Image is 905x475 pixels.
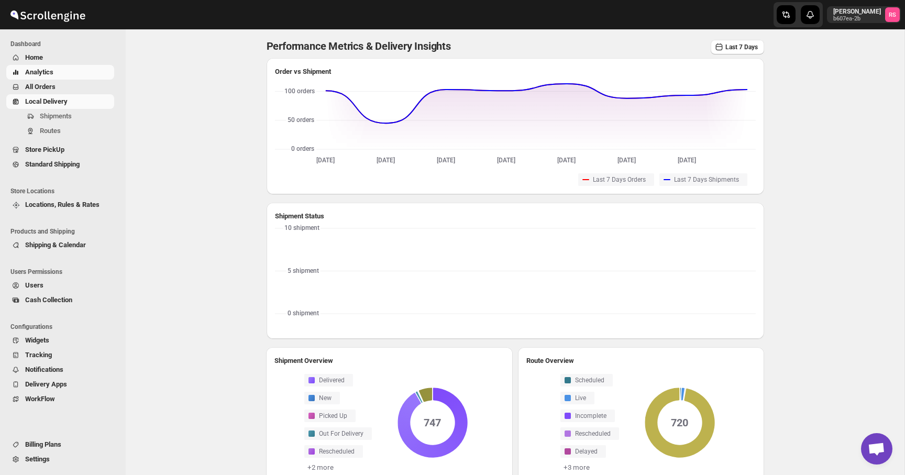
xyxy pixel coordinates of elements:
span: Incomplete [575,412,606,420]
button: Widgets [6,333,114,348]
span: Delayed [575,447,598,456]
button: Routes [6,124,114,138]
button: Last 7 Days Orders [578,173,654,186]
button: Delivered [304,374,353,386]
button: Notifications [6,362,114,377]
text: [DATE] [316,157,335,164]
span: Notifications [25,366,63,373]
button: Settings [6,452,114,467]
h2: Shipment Status [275,211,756,222]
svg: No Data Here Yet [275,226,756,322]
h2: Shipment Overview [274,356,504,366]
button: Users [6,278,114,293]
span: Store PickUp [25,146,64,153]
span: Configurations [10,323,118,331]
span: Delivery Apps [25,380,67,388]
text: [DATE] [497,157,515,164]
span: Out For Delivery [319,429,363,438]
button: Tracking [6,348,114,362]
button: +3 more [560,463,593,472]
p: [PERSON_NAME] [833,7,881,16]
button: Live [560,392,594,404]
span: Delivered [319,376,345,384]
button: All Orders [6,80,114,94]
p: Performance Metrics & Delivery Insights [267,40,451,56]
button: Rescheduled [560,427,619,440]
span: Products and Shipping [10,227,118,236]
span: Dashboard [10,40,118,48]
span: Last 7 Days Shipments [674,175,739,184]
span: Routes [40,127,61,135]
span: Users [25,281,43,289]
span: Locations, Rules & Rates [25,201,100,208]
span: Local Delivery [25,97,68,105]
span: Tracking [25,351,52,359]
p: b607ea-2b [833,16,881,22]
button: Scheduled [560,374,613,386]
button: Shipments [6,109,114,124]
text: [DATE] [557,157,576,164]
span: Last 7 Days Orders [593,175,646,184]
span: Last 7 Days [725,43,758,51]
button: Delivery Apps [6,377,114,392]
span: Shipments [40,112,72,120]
span: Analytics [25,68,53,76]
button: Incomplete [560,410,615,422]
button: Shipping & Calendar [6,238,114,252]
span: Picked Up [319,412,347,420]
span: Settings [25,455,50,463]
button: Picked Up [304,410,356,422]
span: Scheduled [575,376,604,384]
text: RS [889,12,896,18]
text: 0 shipment [287,310,318,317]
button: Analytics [6,65,114,80]
button: Cash Collection [6,293,114,307]
span: Widgets [25,336,49,344]
button: Locations, Rules & Rates [6,197,114,212]
button: Out For Delivery [304,427,372,440]
span: Live [575,394,586,402]
span: New [319,394,332,402]
span: Users Permissions [10,268,118,276]
span: Billing Plans [25,440,61,448]
button: +2 more [304,463,337,472]
text: 100 orders [284,87,315,95]
span: Store Locations [10,187,118,195]
h2: Order vs Shipment [275,67,756,77]
button: User menu [827,6,901,23]
button: Last 7 Days [711,40,764,54]
span: Home [25,53,43,61]
text: 0 orders [291,145,314,152]
button: New [304,392,340,404]
span: Rescheduled [575,429,611,438]
button: Delayed [560,445,606,458]
button: Home [6,50,114,65]
span: Cash Collection [25,296,72,304]
span: Standard Shipping [25,160,80,168]
text: 5 shipment [287,267,318,274]
span: WorkFlow [25,395,55,403]
span: Romil Seth [885,7,900,22]
h2: Route Overview [526,356,756,366]
text: [DATE] [617,157,636,164]
text: 50 orders [287,116,314,124]
span: All Orders [25,83,56,91]
span: Rescheduled [319,447,355,456]
button: Last 7 Days Shipments [659,173,747,186]
text: 10 shipment [284,224,319,231]
img: ScrollEngine [8,2,87,28]
text: [DATE] [437,157,455,164]
button: Rescheduled [304,445,363,458]
span: Shipping & Calendar [25,241,86,249]
a: Open chat [861,433,892,465]
button: Billing Plans [6,437,114,452]
text: [DATE] [377,157,395,164]
text: [DATE] [678,157,696,164]
button: WorkFlow [6,392,114,406]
